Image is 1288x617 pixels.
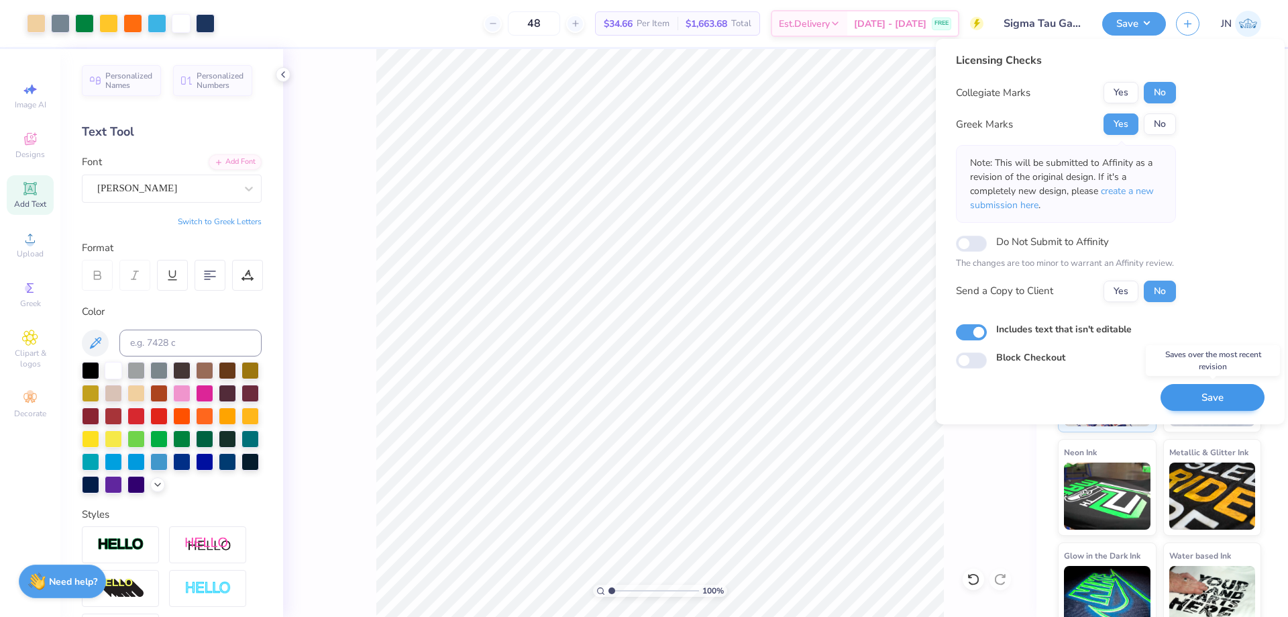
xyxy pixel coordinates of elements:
span: $1,663.68 [686,17,727,31]
span: Clipart & logos [7,348,54,369]
img: Stroke [97,537,144,553]
label: Do Not Submit to Affinity [996,233,1109,250]
button: Yes [1104,113,1138,135]
img: Neon Ink [1064,463,1150,530]
input: – – [508,11,560,36]
img: Metallic & Glitter Ink [1169,463,1256,530]
span: Personalized Numbers [197,71,244,90]
span: JN [1221,16,1232,32]
span: FREE [934,19,949,28]
span: Total [731,17,751,31]
span: $34.66 [604,17,633,31]
span: Decorate [14,408,46,419]
div: Saves over the most recent revision [1146,345,1280,376]
div: Collegiate Marks [956,85,1030,101]
span: Personalized Names [105,71,153,90]
div: Format [82,240,263,256]
img: Negative Space [184,581,231,596]
p: The changes are too minor to warrant an Affinity review. [956,257,1176,271]
label: Font [82,154,102,170]
input: Untitled Design [994,10,1092,37]
span: Add Text [14,199,46,209]
span: Per Item [637,17,669,31]
span: Designs [15,149,45,160]
img: 3d Illusion [97,578,144,600]
button: Switch to Greek Letters [178,216,262,227]
p: Note: This will be submitted to Affinity as a revision of the original design. If it's a complete... [970,156,1162,212]
span: Metallic & Glitter Ink [1169,445,1248,459]
button: Save [1102,12,1166,36]
span: Image AI [15,99,46,110]
div: Licensing Checks [956,52,1176,68]
span: [DATE] - [DATE] [854,17,926,31]
div: Styles [82,507,262,522]
div: Greek Marks [956,117,1013,132]
img: Shadow [184,536,231,553]
label: Block Checkout [996,350,1065,365]
div: Add Font [209,154,262,170]
strong: Need help? [49,575,97,588]
div: Color [82,304,262,320]
label: Includes text that isn't editable [996,322,1132,336]
a: JN [1221,11,1261,37]
span: Est. Delivery [779,17,830,31]
span: Neon Ink [1064,445,1097,459]
span: Upload [17,248,44,259]
button: No [1144,281,1176,302]
span: Greek [20,298,41,309]
span: 100 % [702,585,724,597]
button: No [1144,82,1176,103]
button: No [1144,113,1176,135]
span: Water based Ink [1169,549,1231,563]
button: Save [1161,384,1265,412]
button: Yes [1104,82,1138,103]
button: Yes [1104,281,1138,302]
input: e.g. 7428 c [119,330,262,357]
div: Text Tool [82,123,262,141]
div: Send a Copy to Client [956,283,1053,299]
img: Jacky Noya [1235,11,1261,37]
span: Glow in the Dark Ink [1064,549,1140,563]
